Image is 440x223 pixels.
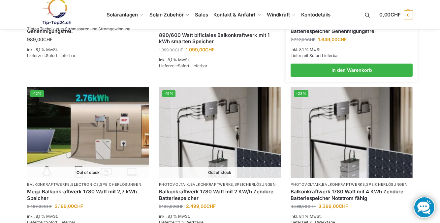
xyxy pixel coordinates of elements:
[391,12,401,18] span: CHF
[159,188,281,201] a: Balkonkraftwerk 1780 Watt mit 2 KW/h Zendure Batteriespeicher
[27,182,70,187] a: Balkonkraftwerke
[178,63,207,68] span: Sofort Lieferbar
[366,182,407,187] a: Speicherlösungen
[267,12,290,18] span: Windkraft
[27,182,149,187] p: , ,
[159,87,281,178] img: Zendure-solar-flow-Batteriespeicher für Balkonkraftwerke
[301,12,330,18] span: Kontodetails
[27,53,76,58] span: Lieferzeit:
[291,213,413,219] p: inkl. 8,1 % MwSt.
[55,203,83,209] bdi: 2.199,00
[291,182,321,187] a: Photovoltaik
[149,12,184,18] span: Solar-Zubehör
[307,204,316,209] span: CHF
[291,37,315,42] bdi: 2.222,00
[159,182,281,187] p: , ,
[318,203,348,209] bdi: 3.399,00
[159,57,281,63] p: inkl. 8,1 % MwSt.
[27,188,149,201] a: Mega Balkonkraftwerk 1780 Watt mit 2,7 kWh Speicher
[404,10,413,19] span: 0
[27,87,149,178] a: -12% Out of stockSolaranlage mit 2,7 KW Batteriespeicher Genehmigungsfrei
[307,37,315,42] span: CHF
[322,182,365,187] a: Balkonkraftwerke
[186,47,214,52] bdi: 1.099,00
[100,182,141,187] a: Speicherlösungen
[159,47,183,52] bdi: 1.399,00
[44,204,52,209] span: CHF
[27,87,149,178] img: Solaranlage mit 2,7 KW Batteriespeicher Genehmigungsfrei
[291,47,413,53] p: inkl. 8,1 % MwSt.
[74,203,83,209] span: CHF
[71,182,99,187] a: Electronics
[27,27,130,31] p: Tiptop Technik zum Stromsparen und Stromgewinnung
[46,53,76,58] span: Sofort Lieferbar
[379,12,401,18] span: 0,00
[27,37,52,42] bdi: 989,00
[190,182,233,187] a: Balkonkraftwerke
[339,203,348,209] span: CHF
[291,182,413,187] p: , ,
[291,87,413,178] img: Zendure-solar-flow-Batteriespeicher für Balkonkraftwerke
[186,203,216,209] bdi: 2.499,00
[291,64,413,77] a: In den Warenkorb legen: „890/600 Watt Solarkraftwerk + 2,7 KW Batteriespeicher Genehmigungsfrei“
[27,204,52,209] bdi: 2.499,00
[159,32,281,45] a: 890/600 Watt bificiales Balkonkraftwerk mit 1 kWh smarten Speicher
[159,213,281,219] p: inkl. 8,1 % MwSt.
[159,63,207,68] span: Lieferzeit:
[159,87,281,178] a: -19% Out of stockZendure-solar-flow-Batteriespeicher für Balkonkraftwerke
[27,47,149,53] p: inkl. 8,1 % MwSt.
[291,87,413,178] a: -23%Zendure-solar-flow-Batteriespeicher für Balkonkraftwerke
[27,213,149,219] p: inkl. 8,1 % MwSt.
[291,188,413,201] a: Balkonkraftwerk 1780 Watt mit 4 KWh Zendure Batteriespeicher Notstrom fähig
[213,12,255,18] span: Kontakt & Anfahrt
[318,37,347,42] bdi: 1.649,00
[235,182,276,187] a: Speicherlösungen
[291,204,316,209] bdi: 4.399,00
[195,12,208,18] span: Sales
[159,204,183,209] bdi: 3.100,00
[159,182,189,187] a: Photovoltaik
[175,47,183,52] span: CHF
[337,37,347,42] span: CHF
[43,37,52,42] span: CHF
[175,204,183,209] span: CHF
[205,47,214,52] span: CHF
[379,5,413,25] a: 0,00CHF 0
[291,53,339,58] span: Lieferzeit:
[309,53,339,58] span: Sofort Lieferbar
[206,203,216,209] span: CHF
